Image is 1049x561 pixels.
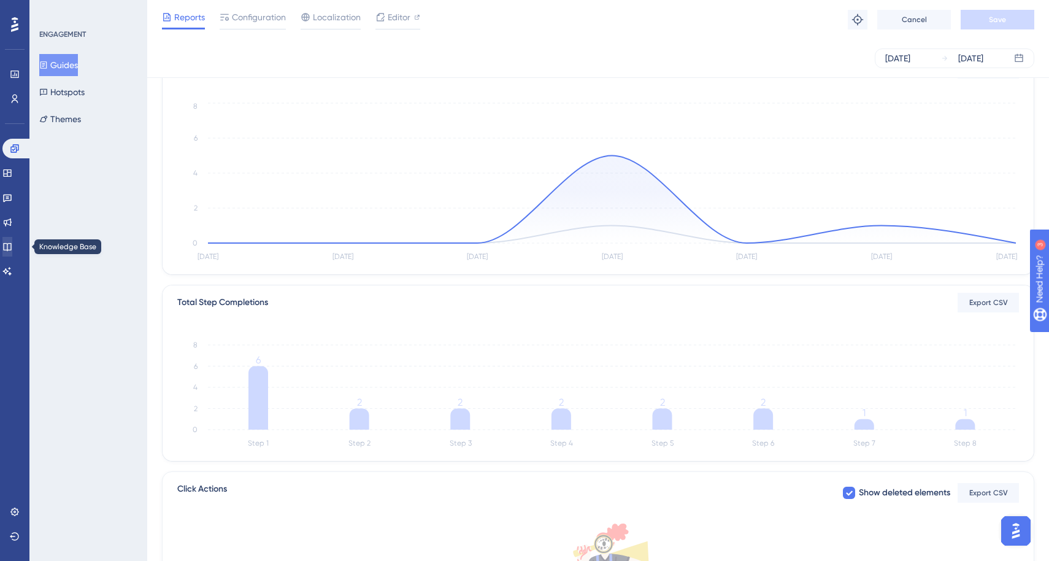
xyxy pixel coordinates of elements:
[958,293,1019,312] button: Export CSV
[39,54,78,76] button: Guides
[198,252,218,261] tspan: [DATE]
[193,239,198,247] tspan: 0
[193,341,198,349] tspan: 8
[958,483,1019,503] button: Export CSV
[450,439,472,447] tspan: Step 3
[177,482,227,504] span: Click Actions
[863,407,866,419] tspan: 1
[996,252,1017,261] tspan: [DATE]
[954,439,977,447] tspan: Step 8
[85,6,89,16] div: 3
[194,204,198,212] tspan: 2
[885,51,910,66] div: [DATE]
[902,15,927,25] span: Cancel
[969,298,1008,308] span: Export CSV
[194,134,198,142] tspan: 6
[559,397,564,408] tspan: 2
[989,15,1006,25] span: Save
[232,10,286,25] span: Configuration
[853,439,875,447] tspan: Step 7
[602,252,623,261] tspan: [DATE]
[193,102,198,110] tspan: 8
[332,252,353,261] tspan: [DATE]
[964,407,967,419] tspan: 1
[736,252,757,261] tspan: [DATE]
[859,486,950,500] span: Show deleted elements
[177,295,268,310] div: Total Step Completions
[39,29,86,39] div: ENGAGEMENT
[174,10,205,25] span: Reports
[997,513,1034,549] iframe: UserGuiding AI Assistant Launcher
[29,3,77,18] span: Need Help?
[388,10,410,25] span: Editor
[39,81,85,103] button: Hotspots
[969,488,1008,498] span: Export CSV
[248,439,269,447] tspan: Step 1
[193,383,198,392] tspan: 4
[256,354,261,366] tspan: 6
[194,404,198,413] tspan: 2
[39,108,81,130] button: Themes
[651,439,674,447] tspan: Step 5
[313,10,361,25] span: Localization
[194,362,198,371] tspan: 6
[458,397,463,408] tspan: 2
[752,439,774,447] tspan: Step 6
[958,51,983,66] div: [DATE]
[871,252,892,261] tspan: [DATE]
[660,397,665,408] tspan: 2
[357,397,362,408] tspan: 2
[961,10,1034,29] button: Save
[550,439,573,447] tspan: Step 4
[877,10,951,29] button: Cancel
[193,169,198,177] tspan: 4
[761,397,766,408] tspan: 2
[193,425,198,434] tspan: 0
[348,439,371,447] tspan: Step 2
[467,252,488,261] tspan: [DATE]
